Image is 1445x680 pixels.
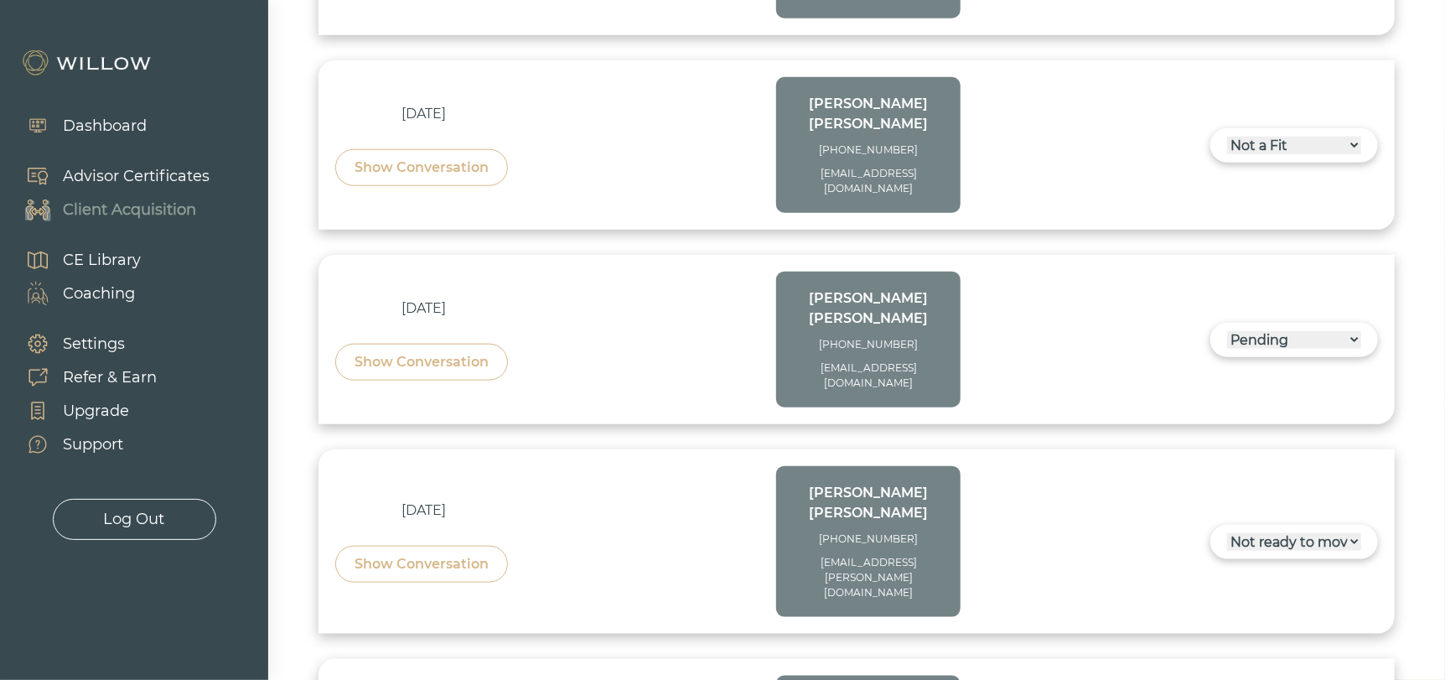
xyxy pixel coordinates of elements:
div: [DATE] [335,104,512,124]
div: Show Conversation [355,554,489,574]
div: [PHONE_NUMBER] [793,532,944,547]
div: Client Acquisition [63,199,196,221]
div: Settings [63,333,125,356]
div: [EMAIL_ADDRESS][DOMAIN_NAME] [793,166,944,196]
div: [EMAIL_ADDRESS][PERSON_NAME][DOMAIN_NAME] [793,555,944,600]
img: Willow [21,49,155,76]
div: Dashboard [63,115,147,138]
div: Support [63,433,123,456]
div: Show Conversation [355,158,489,178]
div: [PHONE_NUMBER] [793,337,944,352]
div: Upgrade [63,400,129,423]
a: Client Acquisition [8,193,210,226]
div: Log Out [104,508,165,531]
a: Coaching [8,277,141,310]
a: Upgrade [8,394,157,428]
div: Advisor Certificates [63,165,210,188]
div: [EMAIL_ADDRESS][DOMAIN_NAME] [793,361,944,391]
div: [DATE] [335,501,512,521]
div: CE Library [63,249,141,272]
div: Coaching [63,283,135,305]
a: Settings [8,327,157,361]
div: [PERSON_NAME] [PERSON_NAME] [793,94,944,134]
div: Refer & Earn [63,366,157,389]
a: Refer & Earn [8,361,157,394]
div: [DATE] [335,298,512,319]
div: [PHONE_NUMBER] [793,143,944,158]
div: [PERSON_NAME] [PERSON_NAME] [793,483,944,523]
a: CE Library [8,243,141,277]
a: Dashboard [8,109,147,143]
div: Show Conversation [355,352,489,372]
div: [PERSON_NAME] [PERSON_NAME] [793,288,944,329]
a: Advisor Certificates [8,159,210,193]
